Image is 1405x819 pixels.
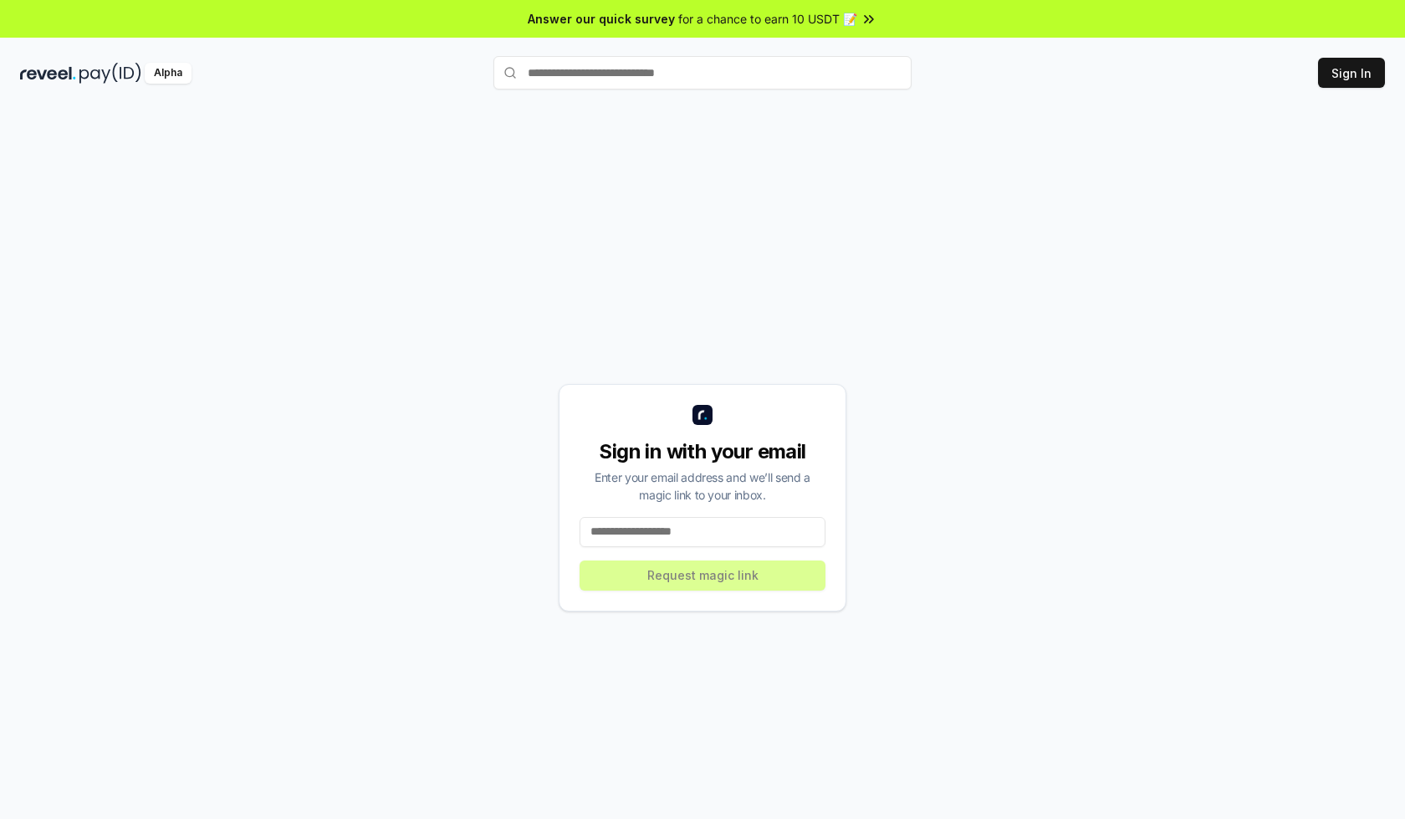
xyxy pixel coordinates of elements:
[20,63,76,84] img: reveel_dark
[580,438,825,465] div: Sign in with your email
[79,63,141,84] img: pay_id
[580,468,825,504] div: Enter your email address and we’ll send a magic link to your inbox.
[145,63,192,84] div: Alpha
[692,405,713,425] img: logo_small
[528,10,675,28] span: Answer our quick survey
[1318,58,1385,88] button: Sign In
[678,10,857,28] span: for a chance to earn 10 USDT 📝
